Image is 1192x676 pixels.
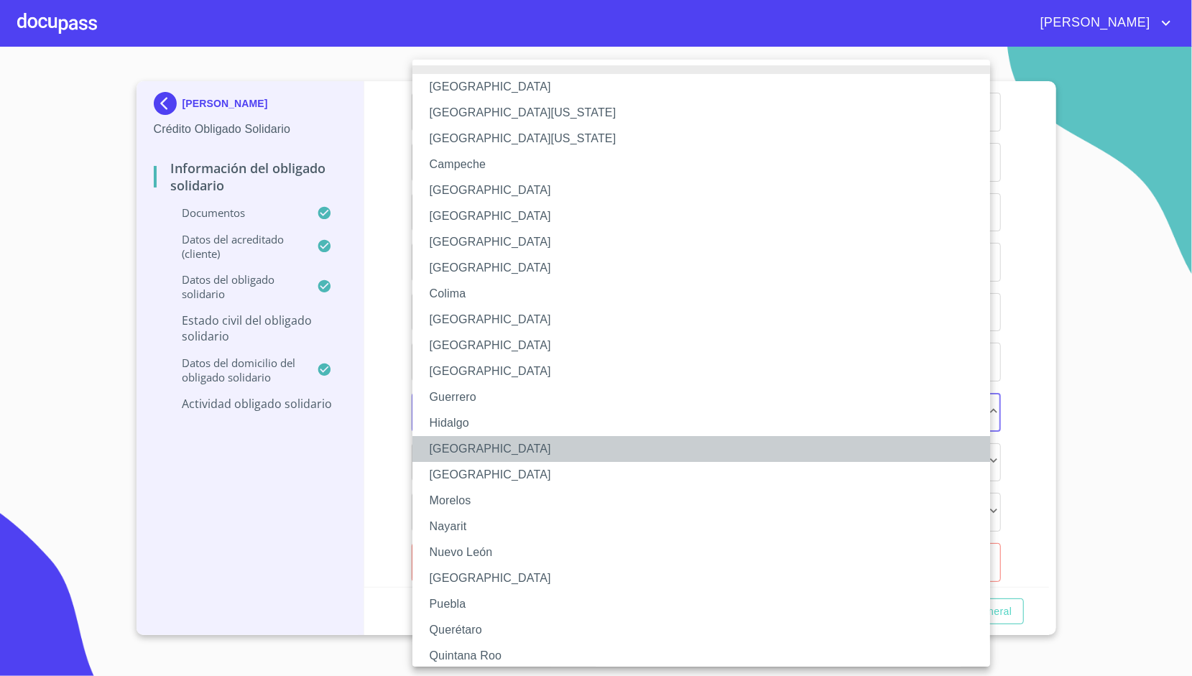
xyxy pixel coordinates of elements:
li: Nuevo León [412,540,1001,565]
li: [GEOGRAPHIC_DATA] [412,436,1001,462]
li: Quintana Roo [412,643,1001,669]
li: Nayarit [412,514,1001,540]
li: [GEOGRAPHIC_DATA] [412,565,1001,591]
li: Colima [412,281,1001,307]
li: Querétaro [412,617,1001,643]
li: [GEOGRAPHIC_DATA] [412,307,1001,333]
li: [GEOGRAPHIC_DATA] [412,229,1001,255]
li: [GEOGRAPHIC_DATA] [412,255,1001,281]
li: Morelos [412,488,1001,514]
li: [GEOGRAPHIC_DATA] [412,358,1001,384]
li: [GEOGRAPHIC_DATA] [412,74,1001,100]
li: [GEOGRAPHIC_DATA] [412,462,1001,488]
li: [GEOGRAPHIC_DATA][US_STATE] [412,126,1001,152]
li: Hidalgo [412,410,1001,436]
li: Campeche [412,152,1001,177]
li: [GEOGRAPHIC_DATA] [412,177,1001,203]
li: Puebla [412,591,1001,617]
li: [GEOGRAPHIC_DATA][US_STATE] [412,100,1001,126]
li: Guerrero [412,384,1001,410]
li: [GEOGRAPHIC_DATA] [412,203,1001,229]
li: [GEOGRAPHIC_DATA] [412,333,1001,358]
